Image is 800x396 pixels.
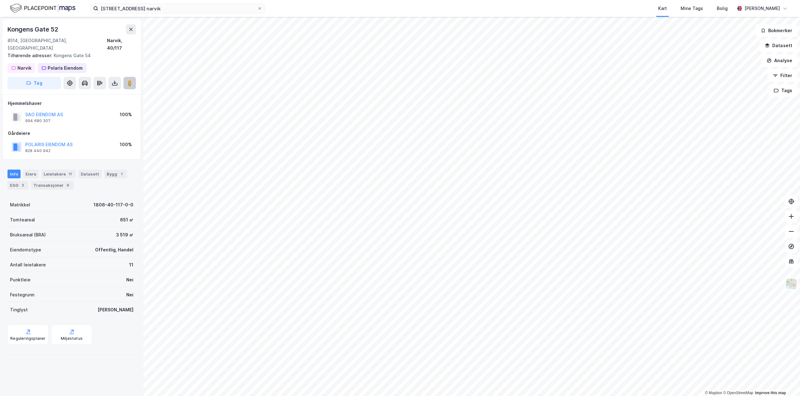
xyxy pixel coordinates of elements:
div: Info [7,170,21,178]
div: 1 [118,171,125,177]
div: 6 [65,182,71,188]
a: Mapbox [705,391,722,395]
div: 651 ㎡ [120,216,133,224]
div: ESG [7,181,28,190]
button: Filter [768,69,798,82]
div: [PERSON_NAME] [98,306,133,314]
div: Kongens Gate 52 [7,24,60,34]
div: Kontrollprogram for chat [769,366,800,396]
button: Analyse [761,54,798,67]
div: 3 [20,182,26,188]
div: Bolig [717,5,728,12]
div: 1806-40-117-0-0 [94,201,133,209]
div: 100% [120,141,132,148]
div: Kart [658,5,667,12]
div: 11 [129,261,133,269]
div: Eiendomstype [10,246,41,254]
div: 828 440 942 [25,148,51,153]
div: Narvik [17,64,31,72]
div: Tomteareal [10,216,35,224]
div: 3 519 ㎡ [116,231,133,239]
div: 11 [67,171,73,177]
img: logo.f888ab2527a4732fd821a326f86c7f29.svg [10,3,75,14]
div: Datasett [78,170,102,178]
div: Punktleie [10,276,31,284]
div: Festegrunn [10,291,34,299]
div: Antall leietakere [10,261,46,269]
div: Nei [126,276,133,284]
div: Gårdeiere [8,130,136,137]
div: Kongens Gate 54 [7,52,131,59]
div: Offentlig, Handel [95,246,133,254]
div: Transaksjoner [31,181,74,190]
a: Improve this map [755,391,786,395]
button: Bokmerker [755,24,798,37]
div: Hjemmelshaver [8,100,136,107]
div: Bruksareal (BRA) [10,231,46,239]
div: 994 680 307 [25,118,51,123]
div: 100% [120,111,132,118]
div: Tinglyst [10,306,28,314]
span: Tilhørende adresser: [7,53,54,58]
a: OpenStreetMap [723,391,753,395]
div: Eiere [23,170,39,178]
div: Matrikkel [10,201,30,209]
button: Tags [769,84,798,97]
div: Polaris Eiendom [48,64,83,72]
div: Reguleringsplaner [10,336,46,341]
iframe: Chat Widget [769,366,800,396]
div: Miljøstatus [61,336,83,341]
button: Tag [7,77,61,89]
button: Datasett [759,39,798,52]
div: Mine Tags [681,5,703,12]
img: Z [785,278,797,290]
div: [PERSON_NAME] [745,5,780,12]
div: Narvik, 40/117 [107,37,136,52]
div: Nei [126,291,133,299]
div: 8514, [GEOGRAPHIC_DATA], [GEOGRAPHIC_DATA] [7,37,107,52]
div: Leietakere [41,170,76,178]
input: Søk på adresse, matrikkel, gårdeiere, leietakere eller personer [98,4,257,13]
div: Bygg [104,170,127,178]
